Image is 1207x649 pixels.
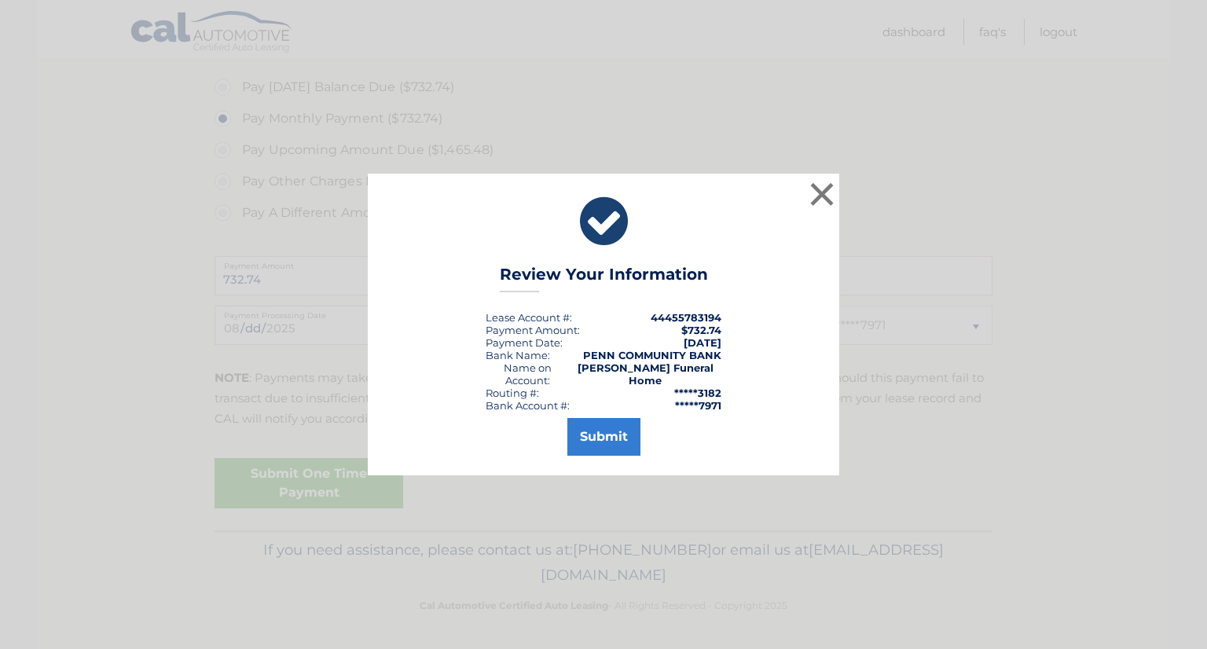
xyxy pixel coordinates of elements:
div: Name on Account: [486,361,570,387]
strong: 44455783194 [651,311,721,324]
div: Bank Name: [486,349,550,361]
span: $732.74 [681,324,721,336]
strong: PENN COMMUNITY BANK [583,349,721,361]
button: × [806,178,838,210]
h3: Review Your Information [500,265,708,292]
div: Bank Account #: [486,399,570,412]
div: Routing #: [486,387,539,399]
div: : [486,336,563,349]
div: Lease Account #: [486,311,572,324]
button: Submit [567,418,640,456]
strong: [PERSON_NAME] Funeral Home [578,361,714,387]
span: [DATE] [684,336,721,349]
span: Payment Date [486,336,560,349]
div: Payment Amount: [486,324,580,336]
